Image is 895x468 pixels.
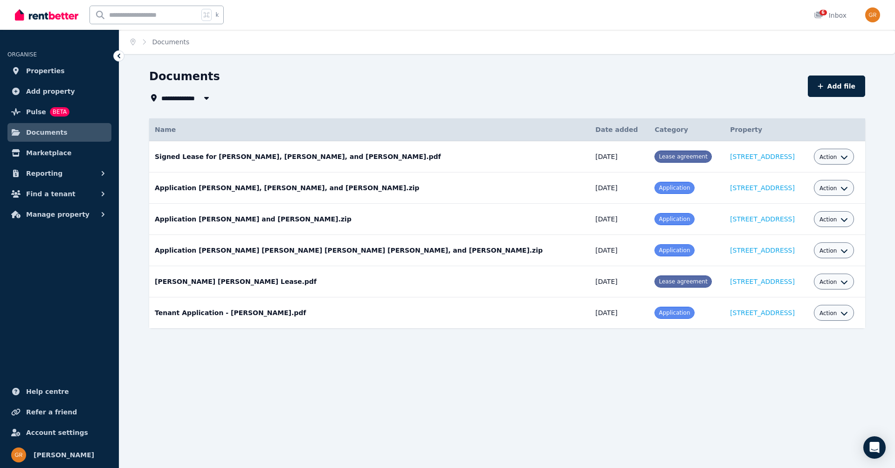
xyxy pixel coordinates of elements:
[590,235,649,266] td: [DATE]
[7,62,111,80] a: Properties
[590,266,649,297] td: [DATE]
[590,141,649,172] td: [DATE]
[865,7,880,22] img: Guy Rotenberg
[26,386,69,397] span: Help centre
[7,205,111,224] button: Manage property
[819,216,848,223] button: Action
[149,266,590,297] td: [PERSON_NAME] [PERSON_NAME] Lease.pdf
[7,82,111,101] a: Add property
[819,153,837,161] span: Action
[730,153,795,160] a: [STREET_ADDRESS]
[15,8,78,22] img: RentBetter
[659,278,707,285] span: Lease agreement
[659,216,690,222] span: Application
[7,185,111,203] button: Find a tenant
[724,118,808,141] th: Property
[819,153,848,161] button: Action
[730,309,795,317] a: [STREET_ADDRESS]
[659,153,707,160] span: Lease agreement
[7,144,111,162] a: Marketplace
[26,427,88,438] span: Account settings
[7,103,111,121] a: PulseBETA
[814,11,847,20] div: Inbox
[590,118,649,141] th: Date added
[730,247,795,254] a: [STREET_ADDRESS]
[155,126,176,133] span: Name
[26,127,68,138] span: Documents
[7,123,111,142] a: Documents
[730,278,795,285] a: [STREET_ADDRESS]
[7,164,111,183] button: Reporting
[819,310,848,317] button: Action
[26,406,77,418] span: Refer a friend
[590,297,649,329] td: [DATE]
[730,184,795,192] a: [STREET_ADDRESS]
[819,185,848,192] button: Action
[26,147,71,158] span: Marketplace
[819,247,837,255] span: Action
[590,204,649,235] td: [DATE]
[149,235,590,266] td: Application [PERSON_NAME] [PERSON_NAME] [PERSON_NAME] [PERSON_NAME], and [PERSON_NAME].zip
[7,423,111,442] a: Account settings
[7,382,111,401] a: Help centre
[819,247,848,255] button: Action
[730,215,795,223] a: [STREET_ADDRESS]
[808,76,865,97] button: Add file
[863,436,886,459] div: Open Intercom Messenger
[149,141,590,172] td: Signed Lease for [PERSON_NAME], [PERSON_NAME], and [PERSON_NAME].pdf
[149,172,590,204] td: Application [PERSON_NAME], [PERSON_NAME], and [PERSON_NAME].zip
[7,51,37,58] span: ORGANISE
[659,310,690,316] span: Application
[26,209,89,220] span: Manage property
[26,188,76,200] span: Find a tenant
[149,69,220,84] h1: Documents
[819,216,837,223] span: Action
[26,106,46,117] span: Pulse
[819,185,837,192] span: Action
[34,449,94,461] span: [PERSON_NAME]
[819,10,827,15] span: 6
[11,447,26,462] img: Guy Rotenberg
[152,37,190,47] span: Documents
[819,310,837,317] span: Action
[590,172,649,204] td: [DATE]
[26,86,75,97] span: Add property
[50,107,69,117] span: BETA
[659,247,690,254] span: Application
[819,278,848,286] button: Action
[649,118,724,141] th: Category
[149,204,590,235] td: Application [PERSON_NAME] and [PERSON_NAME].zip
[819,278,837,286] span: Action
[119,30,200,54] nav: Breadcrumb
[7,403,111,421] a: Refer a friend
[149,297,590,329] td: Tenant Application - [PERSON_NAME].pdf
[26,65,65,76] span: Properties
[659,185,690,191] span: Application
[26,168,62,179] span: Reporting
[215,11,219,19] span: k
